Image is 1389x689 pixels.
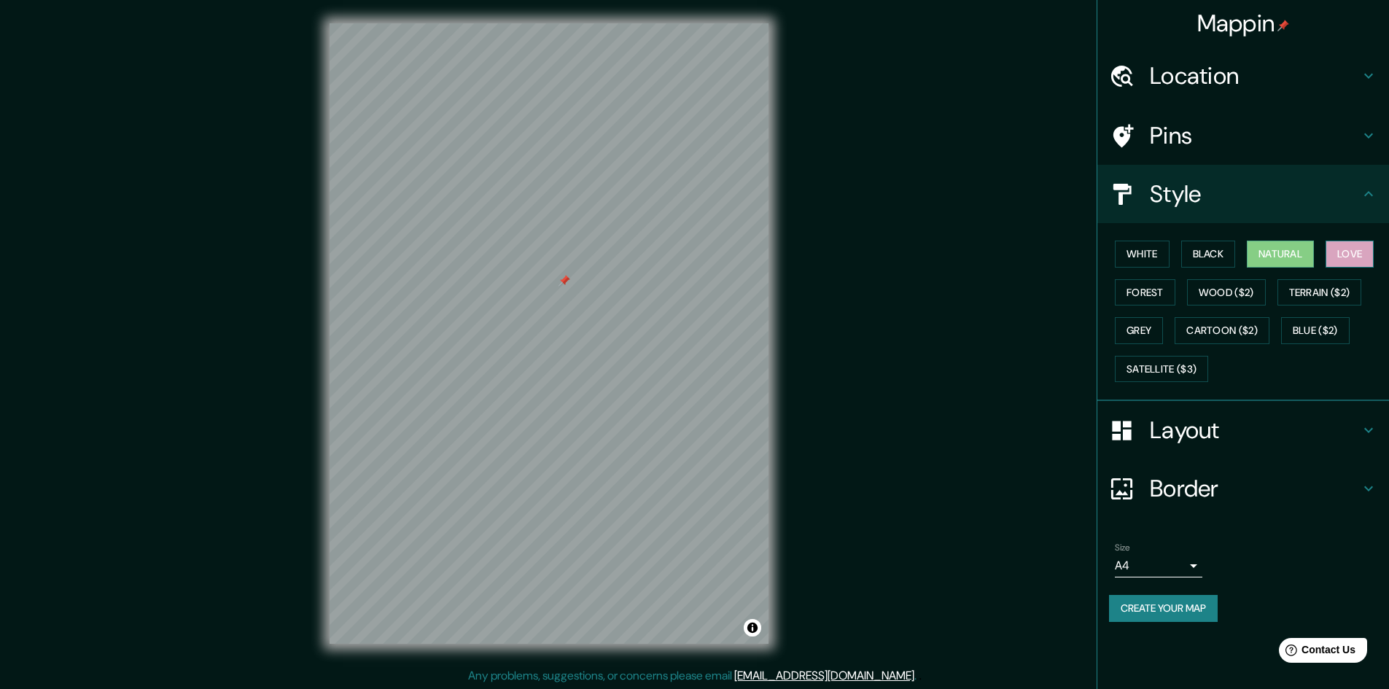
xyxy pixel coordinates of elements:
[1097,106,1389,165] div: Pins
[1259,632,1373,673] iframe: Help widget launcher
[1115,542,1130,554] label: Size
[1115,356,1208,383] button: Satellite ($3)
[1150,416,1360,445] h4: Layout
[734,668,914,683] a: [EMAIL_ADDRESS][DOMAIN_NAME]
[744,619,761,637] button: Toggle attribution
[1197,9,1290,38] h4: Mappin
[1150,61,1360,90] h4: Location
[1115,241,1170,268] button: White
[1277,279,1362,306] button: Terrain ($2)
[1247,241,1314,268] button: Natural
[919,667,922,685] div: .
[917,667,919,685] div: .
[1115,554,1202,577] div: A4
[1181,241,1236,268] button: Black
[330,23,769,644] canvas: Map
[1097,401,1389,459] div: Layout
[1150,179,1360,209] h4: Style
[1150,474,1360,503] h4: Border
[1277,20,1289,31] img: pin-icon.png
[1097,459,1389,518] div: Border
[1115,317,1163,344] button: Grey
[1097,165,1389,223] div: Style
[1326,241,1374,268] button: Love
[1281,317,1350,344] button: Blue ($2)
[468,667,917,685] p: Any problems, suggestions, or concerns please email .
[1175,317,1269,344] button: Cartoon ($2)
[1150,121,1360,150] h4: Pins
[1097,47,1389,105] div: Location
[1115,279,1175,306] button: Forest
[1187,279,1266,306] button: Wood ($2)
[1109,595,1218,622] button: Create your map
